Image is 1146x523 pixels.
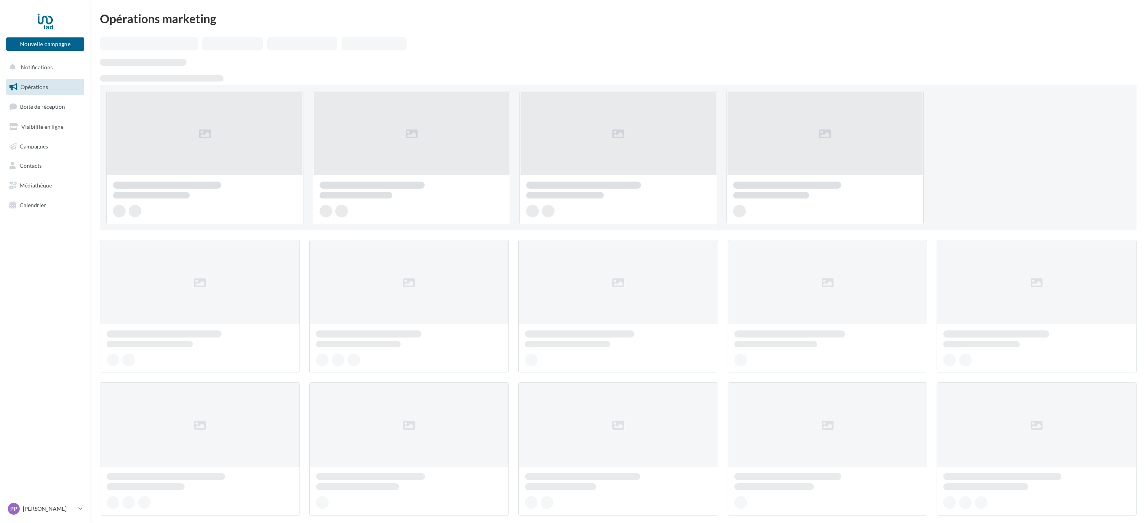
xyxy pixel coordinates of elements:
[20,162,42,169] span: Contacts
[20,83,48,90] span: Opérations
[5,59,83,76] button: Notifications
[5,158,86,174] a: Contacts
[5,177,86,194] a: Médiathèque
[21,123,63,130] span: Visibilité en ligne
[20,202,46,208] span: Calendrier
[20,182,52,189] span: Médiathèque
[23,505,75,513] p: [PERSON_NAME]
[20,103,65,110] span: Boîte de réception
[5,98,86,115] a: Boîte de réception
[20,143,48,149] span: Campagnes
[5,79,86,95] a: Opérations
[5,138,86,155] a: Campagnes
[5,119,86,135] a: Visibilité en ligne
[10,505,17,513] span: PP
[5,197,86,213] a: Calendrier
[100,13,1137,24] div: Opérations marketing
[6,501,84,516] a: PP [PERSON_NAME]
[6,37,84,51] button: Nouvelle campagne
[21,64,53,70] span: Notifications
